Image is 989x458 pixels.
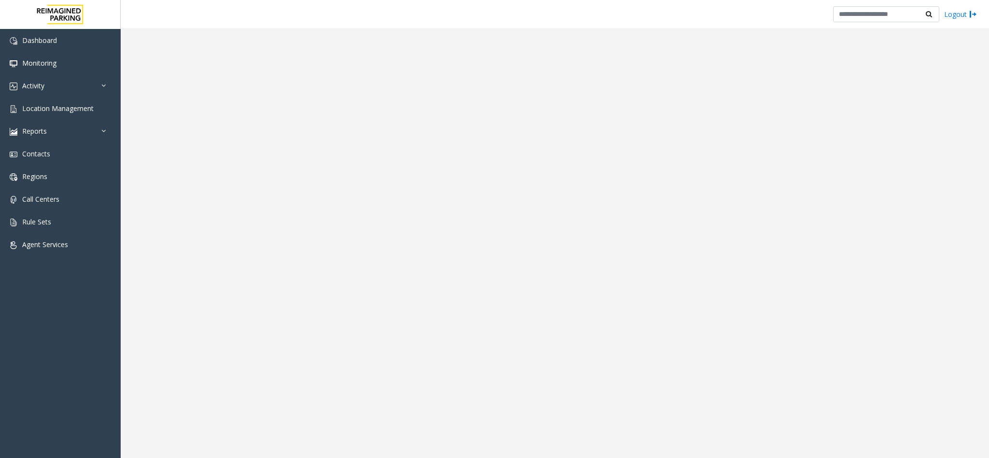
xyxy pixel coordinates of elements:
img: 'icon' [10,196,17,204]
span: Dashboard [22,36,57,45]
img: 'icon' [10,60,17,68]
img: 'icon' [10,151,17,158]
span: Monitoring [22,58,56,68]
span: Call Centers [22,194,59,204]
span: Activity [22,81,44,90]
a: Logout [944,9,977,19]
span: Agent Services [22,240,68,249]
img: logout [969,9,977,19]
img: 'icon' [10,241,17,249]
span: Contacts [22,149,50,158]
img: 'icon' [10,37,17,45]
img: 'icon' [10,105,17,113]
img: 'icon' [10,173,17,181]
img: 'icon' [10,219,17,226]
span: Regions [22,172,47,181]
span: Location Management [22,104,94,113]
img: 'icon' [10,128,17,136]
span: Rule Sets [22,217,51,226]
img: 'icon' [10,83,17,90]
span: Reports [22,126,47,136]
